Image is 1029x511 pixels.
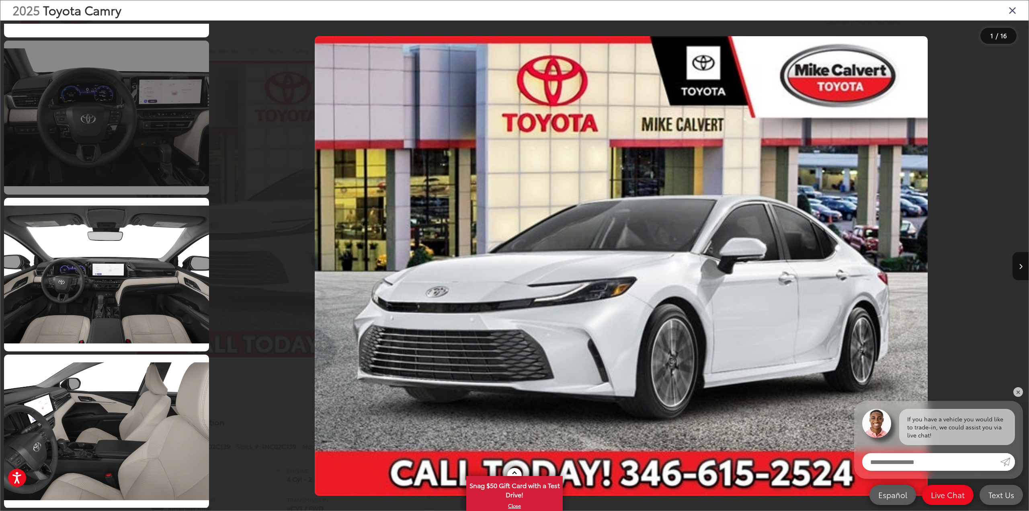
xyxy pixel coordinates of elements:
[980,485,1023,505] a: Text Us
[214,36,1029,496] div: 2025 Toyota Camry XLE 0
[874,490,911,500] span: Español
[899,409,1015,445] div: If you have a vehicle you would like to trade-in, we could assist you via live chat!
[43,1,121,18] span: Toyota Camry
[862,453,1000,471] input: Enter your message
[2,196,211,353] img: 2025 Toyota Camry XLE
[467,477,562,501] span: Snag $50 Gift Card with a Test Drive!
[869,485,916,505] a: Español
[927,490,969,500] span: Live Chat
[862,409,891,438] img: Agent profile photo
[1000,31,1007,40] span: 16
[990,31,993,40] span: 1
[315,36,928,496] img: 2025 Toyota Camry XLE
[12,1,40,18] span: 2025
[1009,5,1017,15] i: Close gallery
[1013,252,1029,280] button: Next image
[1000,453,1015,471] a: Submit
[995,33,999,39] span: /
[2,353,211,510] img: 2025 Toyota Camry XLE
[984,490,1018,500] span: Text Us
[922,485,974,505] a: Live Chat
